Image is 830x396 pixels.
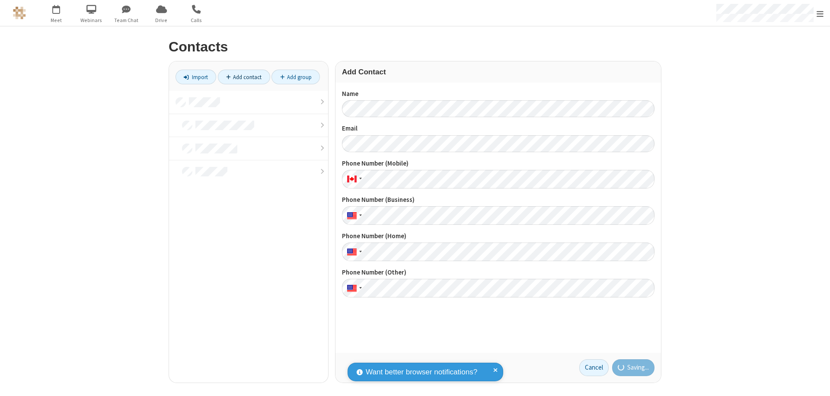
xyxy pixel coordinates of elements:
[13,6,26,19] img: QA Selenium DO NOT DELETE OR CHANGE
[612,359,655,377] button: Saving...
[342,68,654,76] h3: Add Contact
[627,363,649,373] span: Saving...
[342,195,654,205] label: Phone Number (Business)
[180,16,213,24] span: Calls
[342,89,654,99] label: Name
[342,170,364,188] div: Canada: + 1
[342,279,364,297] div: United States: + 1
[366,367,477,378] span: Want better browser notifications?
[342,243,364,261] div: United States: + 1
[145,16,178,24] span: Drive
[176,70,216,84] a: Import
[110,16,143,24] span: Team Chat
[75,16,108,24] span: Webinars
[342,124,654,134] label: Email
[342,206,364,225] div: United States: + 1
[342,159,654,169] label: Phone Number (Mobile)
[342,231,654,241] label: Phone Number (Home)
[342,268,654,278] label: Phone Number (Other)
[169,39,661,54] h2: Contacts
[218,70,270,84] a: Add contact
[579,359,609,377] a: Cancel
[271,70,320,84] a: Add group
[40,16,73,24] span: Meet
